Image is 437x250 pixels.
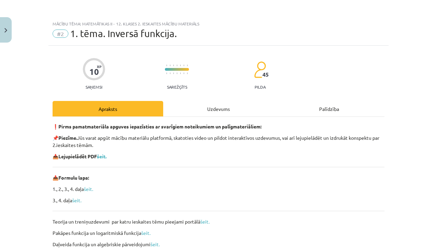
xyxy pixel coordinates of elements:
[180,65,181,66] img: icon-short-line-57e1e144782c952c97e751825c79c345078a6d821885a25fce030b3d8c18986b.svg
[72,197,81,203] a: šeit.
[4,28,7,33] img: icon-close-lesson-0947bae3869378f0d4975bcd49f059093ad1ed9edebbc8119c70593378902aed.svg
[166,72,167,74] img: icon-short-line-57e1e144782c952c97e751825c79c345078a6d821885a25fce030b3d8c18986b.svg
[83,84,105,89] p: Saņemsi
[173,65,174,66] img: icon-short-line-57e1e144782c952c97e751825c79c345078a6d821885a25fce030b3d8c18986b.svg
[200,218,210,225] a: šeit.
[97,153,107,159] a: šeit.
[70,28,177,39] span: 1. tēma. Inversā funkcija.
[180,72,181,74] img: icon-short-line-57e1e144782c952c97e751825c79c345078a6d821885a25fce030b3d8c18986b.svg
[255,84,266,89] p: pilda
[163,101,274,116] div: Uzdevums
[150,241,160,247] a: šeit.
[187,65,188,66] img: icon-short-line-57e1e144782c952c97e751825c79c345078a6d821885a25fce030b3d8c18986b.svg
[53,229,384,237] p: Pakāpes funkcija un logaritmiskā funkcija
[262,71,269,78] span: 45
[274,101,384,116] div: Palīdzība
[53,30,68,38] span: #2
[53,241,384,248] p: Daļveida funkcija un algebriskie pārveidojumi
[58,123,261,129] strong: Pirms pamatmateriāla apguves iepazīsties ar svarīgiem noteikumiem un palīgmateriāliem:
[58,153,97,159] b: Lejupielādēt PDF
[53,197,384,204] p: 3., 4. daļa
[53,218,384,225] p: Teorija un treniņuzdevumi par katru ieskaites tēmu pieejami portālā
[141,230,150,236] a: šeit.
[53,101,163,116] div: Apraksts
[53,174,384,181] p: 📥
[53,21,384,26] div: Mācību tēma: Matemātikas ii - 12. klases 2. ieskaites mācību materiāls
[173,72,174,74] img: icon-short-line-57e1e144782c952c97e751825c79c345078a6d821885a25fce030b3d8c18986b.svg
[53,185,384,193] p: 1., 2., 3., 4. daļa
[89,67,99,77] div: 10
[84,186,93,192] a: šeit.
[170,65,170,66] img: icon-short-line-57e1e144782c952c97e751825c79c345078a6d821885a25fce030b3d8c18986b.svg
[53,134,384,149] p: 📌 Jūs varat apgūt mācību materiālu platformā, skatoties video un pildot interaktīvos uzdevumus, v...
[53,123,384,130] p: ❗
[167,84,187,89] p: Sarežģīts
[170,72,170,74] img: icon-short-line-57e1e144782c952c97e751825c79c345078a6d821885a25fce030b3d8c18986b.svg
[58,174,89,181] b: Formulu lapa:
[58,135,77,141] b: Piezīme.
[97,65,101,68] span: XP
[53,153,384,160] p: 📥
[187,72,188,74] img: icon-short-line-57e1e144782c952c97e751825c79c345078a6d821885a25fce030b3d8c18986b.svg
[166,65,167,66] img: icon-short-line-57e1e144782c952c97e751825c79c345078a6d821885a25fce030b3d8c18986b.svg
[254,61,266,78] img: students-c634bb4e5e11cddfef0936a35e636f08e4e9abd3cc4e673bd6f9a4125e45ecb1.svg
